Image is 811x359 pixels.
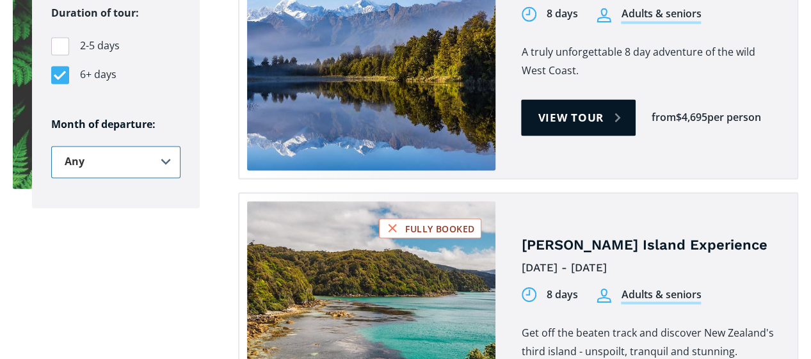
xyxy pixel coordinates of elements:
h6: Month of departure: [51,118,181,131]
div: Adults & seniors [621,287,701,304]
div: days [554,287,577,301]
div: from [652,110,676,125]
div: Adults & seniors [621,6,701,24]
a: View tour [521,99,636,136]
legend: Duration of tour: [51,4,139,22]
span: 6+ days [80,66,116,83]
div: days [554,6,577,21]
div: $4,695 [676,110,707,125]
span: 2-5 days [80,37,120,54]
p: A truly unforgettable 8 day adventure of the wild West Coast. [521,43,778,80]
div: [DATE] - [DATE] [521,257,778,277]
div: per person [707,110,761,125]
div: 8 [546,6,552,21]
div: 8 [546,287,552,301]
h4: [PERSON_NAME] Island Experience [521,235,778,254]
